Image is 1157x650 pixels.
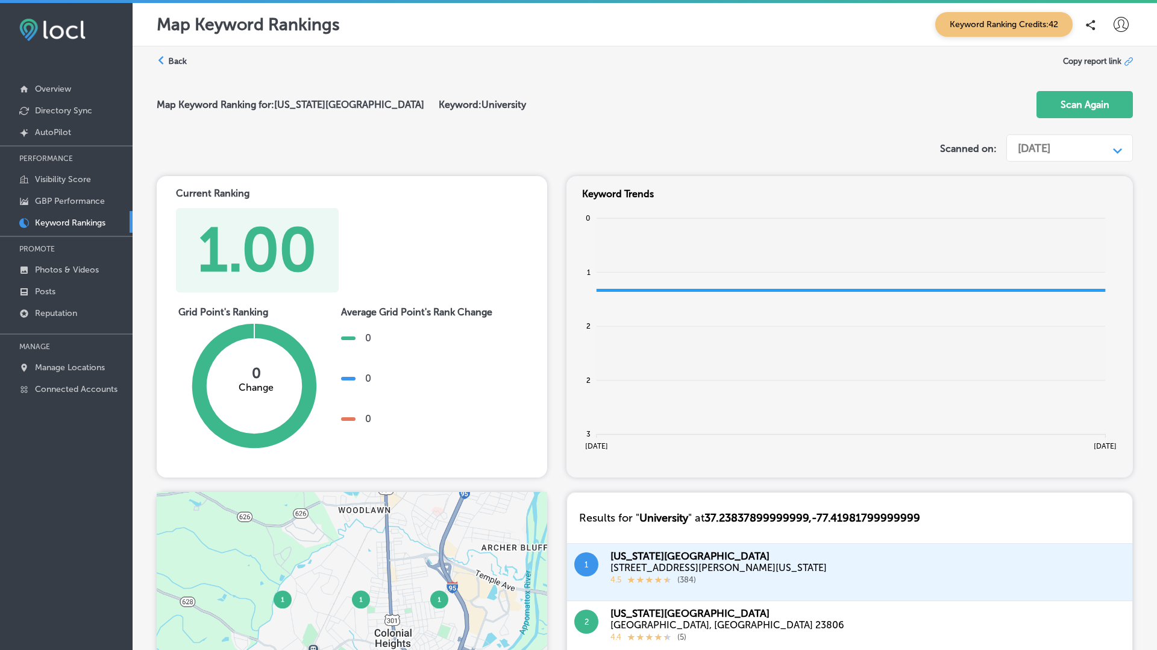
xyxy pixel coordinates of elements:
tspan: 2 [586,322,591,330]
tspan: [DATE] [1094,442,1117,450]
div: 0 [365,332,371,344]
p: Map Keyword Rankings [157,14,340,34]
tspan: 3 [586,430,591,438]
p: 4.4 [610,633,621,643]
button: 2 [574,610,598,634]
img: fda3e92497d09a02dc62c9cd864e3231.png [19,19,86,41]
h2: Keyword: University [439,99,526,110]
div: 4.5 Stars [627,573,671,586]
div: Average Grid Point's Rank Change [341,306,492,318]
tspan: 0 [586,214,591,222]
p: Photos & Videos [35,265,99,275]
tspan: 2 [586,376,591,385]
div: [US_STATE][GEOGRAPHIC_DATA] [610,607,844,619]
span: Keyword Ranking Credits: 42 [935,12,1073,37]
div: Current Ranking [176,188,352,199]
button: 1 [574,552,598,576]
p: Overview [35,84,71,94]
div: 0 [252,364,261,382]
span: 37.23837899999999 , -77.41981799999999 [704,511,920,525]
p: Directory Sync [35,106,92,116]
p: Keyword Rankings [35,218,105,228]
div: 1.00 [198,214,316,286]
h2: Map Keyword Ranking for: [US_STATE][GEOGRAPHIC_DATA] [157,99,439,110]
div: [DATE] [1018,142,1050,155]
p: ( 5 ) [677,633,686,643]
p: ( 384 ) [677,575,696,586]
p: AutoPilot [35,127,71,137]
div: 0 [365,373,371,384]
p: 4.5 [610,575,621,586]
div: 0 [365,413,371,424]
p: Posts [35,286,55,297]
span: Copy report link [1063,57,1121,66]
div: Change [239,382,274,393]
p: Connected Accounts [35,384,118,394]
div: Grid Point's Ranking [178,306,329,318]
label: Scanned on: [940,143,997,154]
text: Keyword Trends [582,188,654,200]
p: Manage Locations [35,362,105,373]
tspan: 1 [587,268,591,277]
div: [STREET_ADDRESS][PERSON_NAME][US_STATE] [610,562,827,573]
div: [GEOGRAPHIC_DATA], [GEOGRAPHIC_DATA] 23806 [610,619,844,631]
div: [US_STATE][GEOGRAPHIC_DATA] [610,550,827,562]
button: Scan Again [1036,91,1133,118]
p: Reputation [35,308,77,318]
div: Results for " " at [567,493,932,543]
label: Back [168,55,187,67]
div: 4.4 Stars [627,631,671,643]
p: Visibility Score [35,174,91,185]
tspan: [DATE] [585,442,608,450]
span: University [639,511,688,525]
p: GBP Performance [35,196,105,206]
